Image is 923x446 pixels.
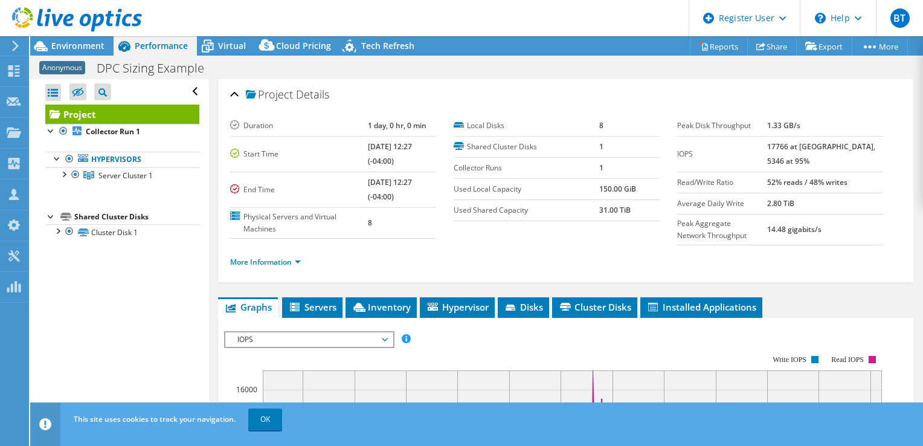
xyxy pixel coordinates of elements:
[690,37,748,56] a: Reports
[361,40,414,51] span: Tech Refresh
[767,141,875,166] b: 17766 at [GEOGRAPHIC_DATA], 5346 at 95%
[230,184,368,196] label: End Time
[218,40,246,51] span: Virtual
[454,204,599,216] label: Used Shared Capacity
[767,120,800,131] b: 1.33 GB/s
[230,148,368,160] label: Start Time
[236,384,257,395] text: 16000
[677,176,767,189] label: Read/Write Ratio
[276,40,331,51] span: Cloud Pricing
[288,301,336,313] span: Servers
[230,211,368,235] label: Physical Servers and Virtual Machines
[248,409,282,430] a: OK
[815,13,826,24] svg: \n
[74,210,199,224] div: Shared Cluster Disks
[504,301,543,313] span: Disks
[747,37,797,56] a: Share
[51,40,105,51] span: Environment
[599,205,631,215] b: 31.00 TiB
[39,61,85,74] span: Anonymous
[230,257,301,267] a: More Information
[368,141,412,166] b: [DATE] 12:27 (-04:00)
[599,163,603,173] b: 1
[454,141,599,153] label: Shared Cluster Disks
[224,301,272,313] span: Graphs
[45,105,199,124] a: Project
[45,224,199,240] a: Cluster Disk 1
[852,37,908,56] a: More
[890,8,910,28] span: BT
[599,141,603,152] b: 1
[45,167,199,183] a: Server Cluster 1
[352,301,411,313] span: Inventory
[767,177,847,187] b: 52% reads / 48% writes
[677,198,767,210] label: Average Daily Write
[831,355,864,364] text: Read IOPS
[296,87,329,102] span: Details
[426,301,489,313] span: Hypervisor
[91,62,223,75] h1: DPC Sizing Example
[767,224,822,234] b: 14.48 gigabits/s
[599,184,636,194] b: 150.00 GiB
[368,177,412,202] b: [DATE] 12:27 (-04:00)
[368,218,372,228] b: 8
[86,126,140,137] b: Collector Run 1
[796,37,852,56] a: Export
[646,301,756,313] span: Installed Applications
[599,120,603,131] b: 8
[677,120,767,132] label: Peak Disk Throughput
[677,148,767,160] label: IOPS
[454,162,599,174] label: Collector Runs
[230,120,368,132] label: Duration
[454,120,599,132] label: Local Disks
[246,89,293,101] span: Project
[135,40,188,51] span: Performance
[454,183,599,195] label: Used Local Capacity
[767,198,794,208] b: 2.80 TiB
[677,218,767,242] label: Peak Aggregate Network Throughput
[231,332,387,347] span: IOPS
[98,170,153,181] span: Server Cluster 1
[773,355,806,364] text: Write IOPS
[45,152,199,167] a: Hypervisors
[45,124,199,140] a: Collector Run 1
[558,301,631,313] span: Cluster Disks
[368,120,426,131] b: 1 day, 0 hr, 0 min
[74,414,236,424] span: This site uses cookies to track your navigation.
